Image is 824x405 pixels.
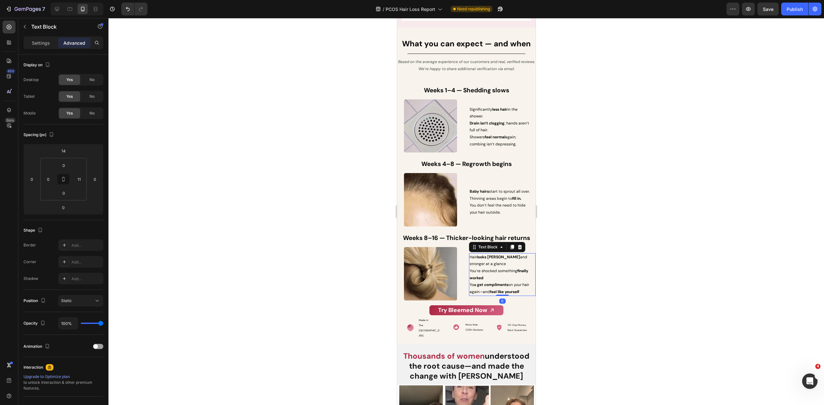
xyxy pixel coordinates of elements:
span: PCOS Hair Loss Report [386,6,435,13]
div: Undo/Redo [121,3,147,15]
div: Tablet [23,94,35,99]
div: Add... [71,276,102,282]
div: Spacing (px) [23,131,55,139]
input: 0px [57,188,70,198]
div: Corner [23,259,36,265]
div: Upgrade to Optimize plan [23,374,103,380]
div: to unlock Interaction & other premium features. [23,374,103,391]
button: Save [757,3,779,15]
span: Save [763,6,773,12]
input: 0 [90,174,100,184]
button: Static [58,295,103,307]
span: No [89,77,95,83]
div: Opacity [23,319,47,328]
input: 0 [27,174,37,184]
span: Yes [66,110,73,116]
iframe: Design area [397,18,536,405]
input: 14 [57,146,70,156]
span: Static [61,298,72,303]
div: 450 [6,69,15,74]
div: Publish [787,6,803,13]
span: No [89,110,95,116]
div: Desktop [23,77,39,83]
span: 4 [815,364,820,369]
span: No [89,94,95,99]
input: 0 [57,203,70,212]
input: 11px [74,174,84,184]
div: Shape [23,226,44,235]
p: Text Block [31,23,86,31]
div: Mobile [23,110,36,116]
span: Yes [66,94,73,99]
p: Settings [32,40,50,46]
div: Animation [23,342,51,351]
button: Publish [781,3,808,15]
div: Add... [71,259,102,265]
div: Shadow [23,276,38,281]
button: 7 [3,3,48,15]
div: Position [23,297,47,305]
input: 0px [43,174,53,184]
iframe: Intercom live chat [802,373,818,389]
input: 0px [57,161,70,170]
div: Interaction [23,364,43,370]
p: 7 [42,5,45,13]
div: Add... [71,243,102,248]
span: / [383,6,384,13]
span: Need republishing [457,6,490,12]
div: Display on [23,61,51,69]
p: Advanced [63,40,85,46]
input: Auto [59,318,78,329]
div: Border [23,242,36,248]
span: Yes [66,77,73,83]
div: Beta [5,118,15,123]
